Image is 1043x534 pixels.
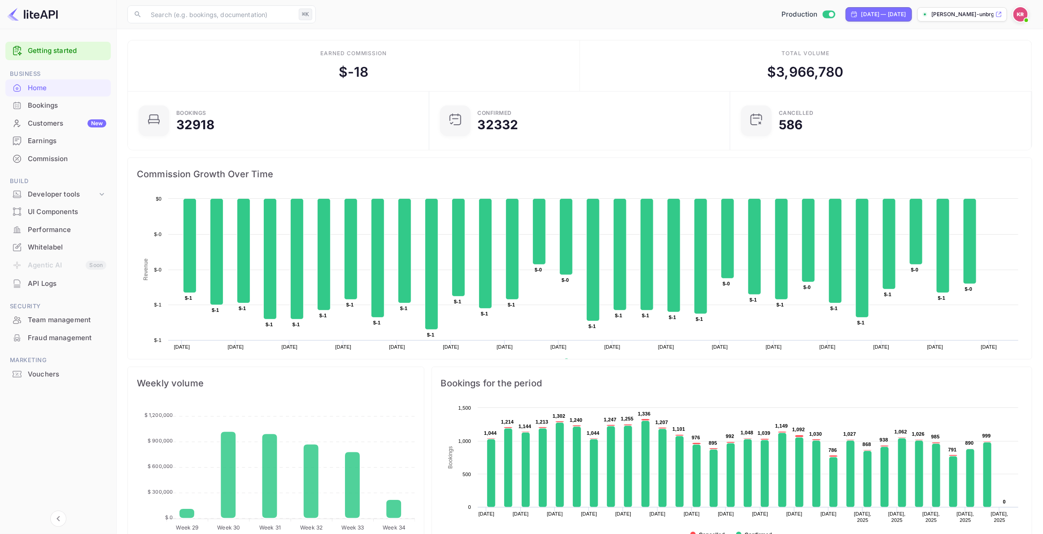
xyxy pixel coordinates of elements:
text: [DATE] [478,511,494,516]
text: $-1 [266,322,273,327]
text: [DATE] [443,344,459,350]
button: Collapse navigation [50,511,66,527]
div: Team management [28,315,106,325]
span: Weekly volume [137,376,415,390]
a: Vouchers [5,366,111,382]
text: $-1 [589,324,596,329]
text: $0 [156,196,161,201]
text: 1,336 [638,411,650,416]
tspan: Week 32 [300,524,323,531]
div: Bookings [28,101,106,111]
text: [DATE] [766,344,782,350]
text: 1,062 [895,429,907,434]
text: 938 [880,437,888,442]
text: $-0 [562,277,569,283]
text: 0 [468,504,471,510]
tspan: Week 33 [342,524,364,531]
div: Whitelabel [28,242,106,253]
div: $ -18 [339,62,369,82]
div: Team management [5,311,111,329]
tspan: Week 30 [217,524,240,531]
div: Whitelabel [5,239,111,256]
text: $-1 [400,306,407,311]
div: Click to change the date range period [846,7,912,22]
text: $-1 [508,302,515,307]
text: $-0 [535,267,542,272]
text: 1,030 [809,431,822,437]
span: Build [5,176,111,186]
text: [DATE] [547,511,563,516]
text: [DATE] [820,344,836,350]
input: Search (e.g. bookings, documentation) [145,5,295,23]
text: $-0 [965,286,972,292]
text: Revenue [143,258,149,280]
text: $-0 [911,267,918,272]
div: 586 [779,118,803,131]
div: Home [5,79,111,97]
img: LiteAPI logo [7,7,58,22]
img: Kobus Roux [1013,7,1028,22]
text: 1,026 [912,431,925,437]
div: [DATE] — [DATE] [861,10,906,18]
tspan: Week 29 [176,524,199,531]
text: [DATE] [497,344,513,350]
text: $-1 [857,320,864,325]
div: UI Components [28,207,106,217]
div: Bookings [176,110,206,116]
a: Home [5,79,111,96]
div: Getting started [5,42,111,60]
a: Whitelabel [5,239,111,255]
div: ⌘K [299,9,312,20]
div: Customers [28,118,106,129]
div: Commission [28,154,106,164]
span: Security [5,302,111,311]
p: [PERSON_NAME]-unbrg.[PERSON_NAME]... [931,10,994,18]
div: Earnings [28,136,106,146]
text: 1,039 [758,430,770,436]
text: $-0 [723,281,730,286]
div: Developer tools [5,187,111,202]
text: [DATE] [718,511,734,516]
div: CustomersNew [5,115,111,132]
text: 976 [692,435,700,440]
div: Vouchers [5,366,111,383]
text: 1,213 [536,419,548,425]
text: 0 [1003,499,1006,504]
div: New [87,119,106,127]
text: [DATE] [927,344,943,350]
text: $-1 [185,295,192,301]
text: 1,240 [570,417,582,423]
text: 1,144 [519,424,532,429]
div: Developer tools [28,189,97,200]
text: 1,101 [672,426,685,432]
text: [DATE] [550,344,567,350]
text: 1,255 [621,416,633,421]
text: [DATE] [604,344,620,350]
text: $-1 [427,332,434,337]
text: $-0 [154,232,161,237]
text: $-0 [803,285,811,290]
tspan: Week 34 [383,524,406,531]
tspan: Week 31 [259,524,281,531]
a: Team management [5,311,111,328]
a: UI Components [5,203,111,220]
div: Switch to Sandbox mode [778,9,838,20]
text: [DATE] [684,511,700,516]
text: [DATE] [786,511,803,516]
div: UI Components [5,203,111,221]
text: $-1 [696,316,703,322]
text: [DATE] [820,511,837,516]
text: [DATE] [873,344,890,350]
text: $-1 [750,297,757,302]
div: Home [28,83,106,93]
tspan: $ 0 [165,514,173,521]
text: [DATE] [615,511,631,516]
text: $-1 [154,302,161,307]
div: 32918 [176,118,214,131]
a: Commission [5,150,111,167]
text: 1,044 [484,430,497,436]
text: 786 [829,447,837,453]
text: [DATE] [658,344,674,350]
div: Bookings [5,97,111,114]
text: 1,302 [553,413,565,419]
